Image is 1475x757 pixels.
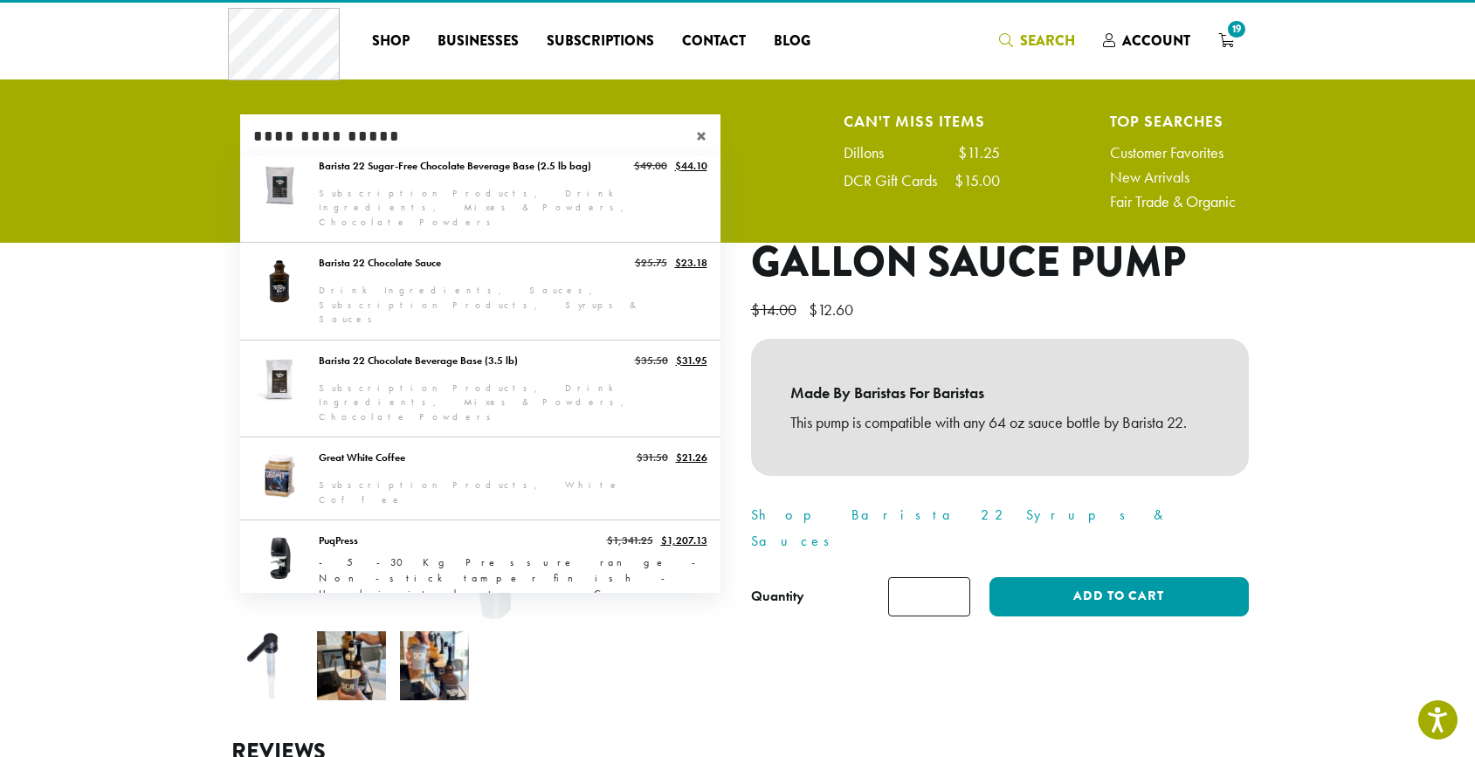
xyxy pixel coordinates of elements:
[234,631,303,700] img: Barista 22 Half Gallon Sauce Pump
[989,577,1248,616] button: Add to cart
[438,31,519,52] span: Businesses
[1110,169,1236,185] a: New Arrivals
[809,299,858,320] bdi: 12.60
[844,114,1000,127] h4: Can't Miss Items
[317,631,386,700] img: Barista 22 Half Gallon Sauce Pump - Image 2
[547,31,654,52] span: Subscriptions
[1020,31,1075,51] span: Search
[844,173,955,189] div: DCR Gift Cards
[1110,145,1236,161] a: Customer Favorites
[1122,31,1190,51] span: Account
[790,378,1210,408] b: Made By Baristas For Baristas
[400,631,469,700] img: Barista 22 Half Gallon Sauce Pump - Image 3
[751,586,804,607] div: Quantity
[809,299,817,320] span: $
[955,173,1000,189] div: $15.00
[751,299,801,320] bdi: 14.00
[751,299,760,320] span: $
[774,31,810,52] span: Blog
[844,145,901,161] div: Dillons
[696,126,720,147] span: ×
[751,188,1249,288] h1: Barista 22 Half Gallon Sauce Pump
[1224,17,1248,41] span: 19
[682,31,746,52] span: Contact
[985,26,1089,55] a: Search
[888,577,970,616] input: Product quantity
[372,31,410,52] span: Shop
[1110,194,1236,210] a: Fair Trade & Organic
[1110,114,1236,127] h4: Top Searches
[751,506,1169,550] a: Shop Barista 22 Syrups & Sauces
[790,408,1210,437] p: This pump is compatible with any 64 oz sauce bottle by Barista 22.
[958,145,1000,161] div: $11.25
[358,27,424,55] a: Shop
